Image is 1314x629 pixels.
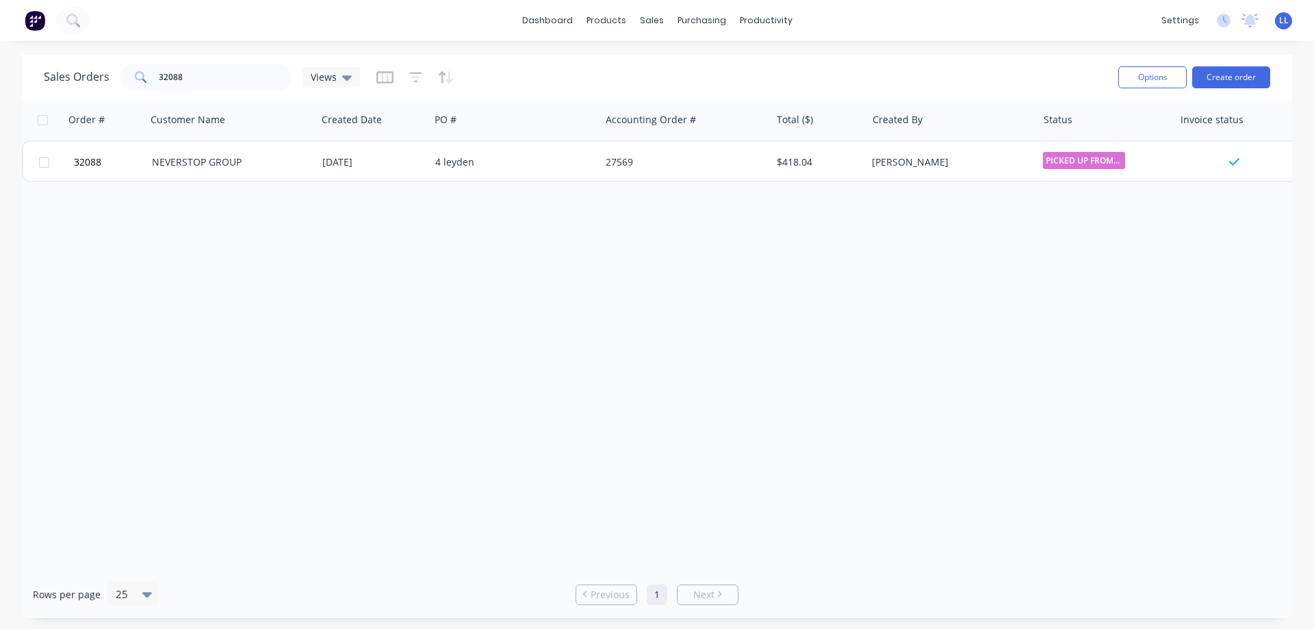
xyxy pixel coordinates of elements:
span: 32088 [74,155,101,169]
div: Invoice status [1181,113,1244,127]
div: products [580,10,633,31]
div: Status [1044,113,1072,127]
div: NEVERSTOP GROUP [152,155,304,169]
div: [PERSON_NAME] [872,155,1024,169]
span: Next [693,588,714,602]
div: productivity [733,10,799,31]
h1: Sales Orders [44,70,109,84]
div: Customer Name [151,113,225,127]
div: sales [633,10,671,31]
input: Search... [159,64,292,91]
div: [DATE] [322,155,424,169]
button: Options [1118,66,1187,88]
a: dashboard [515,10,580,31]
a: Page 1 is your current page [647,585,667,605]
div: 27569 [606,155,758,169]
a: Previous page [576,588,636,602]
span: PICKED UP FROM ... [1043,152,1125,169]
span: Rows per page [33,588,101,602]
button: Create order [1192,66,1270,88]
div: purchasing [671,10,733,31]
div: PO # [435,113,456,127]
ul: Pagination [570,585,744,605]
div: Created Date [322,113,382,127]
div: Total ($) [777,113,813,127]
span: LL [1279,14,1289,27]
div: Accounting Order # [606,113,696,127]
div: settings [1155,10,1206,31]
span: Views [311,70,337,84]
div: $418.04 [777,155,857,169]
div: 4 leyden [435,155,587,169]
span: Previous [591,588,630,602]
div: Created By [873,113,923,127]
button: 32088 [70,142,152,183]
img: Factory [25,10,45,31]
a: Next page [678,588,738,602]
div: Order # [68,113,105,127]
